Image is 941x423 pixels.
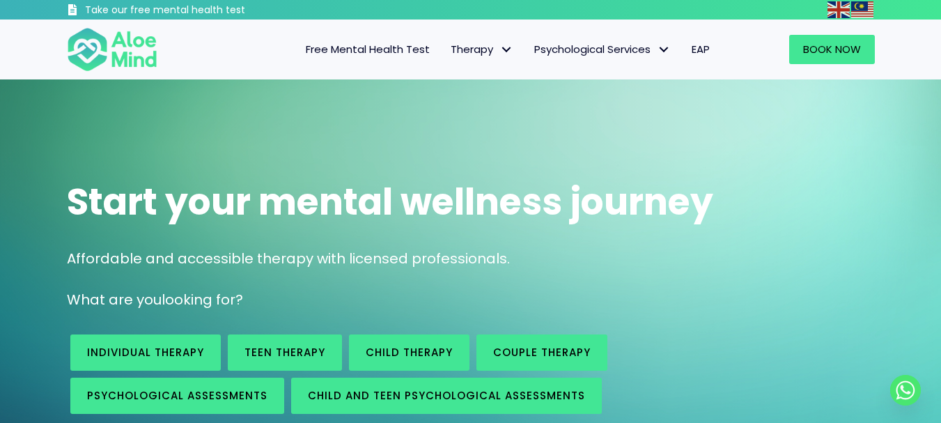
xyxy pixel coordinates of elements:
span: looking for? [162,290,243,309]
span: Book Now [803,42,861,56]
a: EAP [681,35,720,64]
a: English [827,1,851,17]
span: Teen Therapy [244,345,325,360]
img: en [827,1,850,18]
a: Book Now [789,35,875,64]
span: Psychological assessments [87,388,267,403]
span: Start your mental wellness journey [67,176,713,227]
span: Couple therapy [493,345,591,360]
a: Teen Therapy [228,334,342,371]
a: Malay [851,1,875,17]
img: Aloe mind Logo [67,26,157,72]
a: Individual therapy [70,334,221,371]
span: Therapy: submenu [497,40,517,60]
a: Child Therapy [349,334,469,371]
a: Whatsapp [890,375,921,406]
span: Free Mental Health Test [306,42,430,56]
h3: Take our free mental health test [85,3,320,17]
a: Psychological assessments [70,378,284,414]
nav: Menu [176,35,720,64]
span: EAP [692,42,710,56]
a: Child and Teen Psychological assessments [291,378,602,414]
span: Child and Teen Psychological assessments [308,388,585,403]
span: What are you [67,290,162,309]
a: Psychological ServicesPsychological Services: submenu [524,35,681,64]
span: Psychological Services: submenu [654,40,674,60]
span: Psychological Services [534,42,671,56]
span: Individual therapy [87,345,204,360]
a: Free Mental Health Test [295,35,440,64]
span: Therapy [451,42,513,56]
p: Affordable and accessible therapy with licensed professionals. [67,249,875,269]
span: Child Therapy [366,345,453,360]
img: ms [851,1,873,18]
a: Couple therapy [476,334,607,371]
a: Take our free mental health test [67,3,320,20]
a: TherapyTherapy: submenu [440,35,524,64]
